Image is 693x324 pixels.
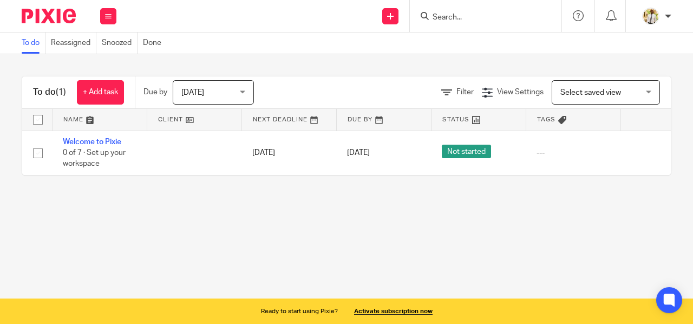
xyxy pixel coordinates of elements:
span: Select saved view [560,89,621,96]
span: [DATE] [347,149,370,157]
h1: To do [33,87,66,98]
input: Search [432,13,529,23]
a: To do [22,33,45,54]
span: 0 of 7 · Set up your workspace [63,149,126,168]
a: Done [143,33,167,54]
img: Pixie [22,9,76,23]
span: [DATE] [181,89,204,96]
span: Tags [537,116,555,122]
a: Reassigned [51,33,96,54]
img: IMG-20250501-WA0070.jpg [642,8,659,25]
p: Due by [143,87,167,98]
span: View Settings [497,88,544,96]
a: + Add task [77,80,124,105]
td: [DATE] [241,131,336,175]
span: (1) [56,88,66,96]
a: Snoozed [102,33,138,54]
div: --- [537,147,610,158]
span: Not started [442,145,491,158]
a: Welcome to Pixie [63,138,121,146]
span: Filter [456,88,474,96]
